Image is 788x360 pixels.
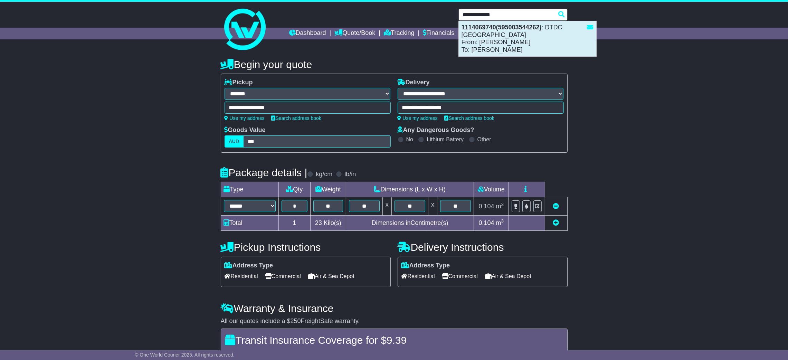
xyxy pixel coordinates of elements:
[135,352,235,358] span: © One World Courier 2025. All rights reserved.
[346,182,474,197] td: Dimensions (L x W x H)
[428,197,437,215] td: x
[445,115,494,121] a: Search address book
[496,203,504,210] span: m
[308,271,354,282] span: Air & Sea Depot
[501,218,504,224] sup: 3
[344,171,356,178] label: lb/in
[346,215,474,230] td: Dimensions in Centimetre(s)
[221,241,391,253] h4: Pickup Instructions
[398,115,438,121] a: Use my address
[225,135,244,148] label: AUD
[221,303,568,314] h4: Warranty & Insurance
[553,219,559,226] a: Add new item
[221,182,278,197] td: Type
[278,182,311,197] td: Qty
[225,334,563,346] h4: Transit Insurance Coverage for $
[315,219,322,226] span: 23
[406,136,413,143] label: No
[265,271,301,282] span: Commercial
[289,28,326,39] a: Dashboard
[225,262,273,269] label: Address Type
[477,136,491,143] label: Other
[442,271,478,282] span: Commercial
[316,171,332,178] label: kg/cm
[479,203,494,210] span: 0.104
[398,126,474,134] label: Any Dangerous Goods?
[382,197,391,215] td: x
[462,24,542,31] strong: 1114069740(595003544262)
[225,115,265,121] a: Use my address
[427,136,464,143] label: Lithium Battery
[278,215,311,230] td: 1
[225,271,258,282] span: Residential
[225,126,266,134] label: Goods Value
[401,271,435,282] span: Residential
[387,334,407,346] span: 9.39
[311,215,346,230] td: Kilo(s)
[401,262,450,269] label: Address Type
[553,203,559,210] a: Remove this item
[459,21,596,56] div: : DTDC [GEOGRAPHIC_DATA] From: [PERSON_NAME] To: [PERSON_NAME]
[384,28,414,39] a: Tracking
[479,219,494,226] span: 0.104
[398,79,430,86] label: Delivery
[221,167,307,178] h4: Package details |
[311,182,346,197] td: Weight
[225,79,253,86] label: Pickup
[221,215,278,230] td: Total
[501,202,504,207] sup: 3
[334,28,375,39] a: Quote/Book
[221,59,568,70] h4: Begin your quote
[272,115,321,121] a: Search address book
[423,28,454,39] a: Financials
[398,241,568,253] h4: Delivery Instructions
[474,182,509,197] td: Volume
[496,219,504,226] span: m
[485,271,531,282] span: Air & Sea Depot
[221,318,568,325] div: All our quotes include a $ FreightSafe warranty.
[291,318,301,324] span: 250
